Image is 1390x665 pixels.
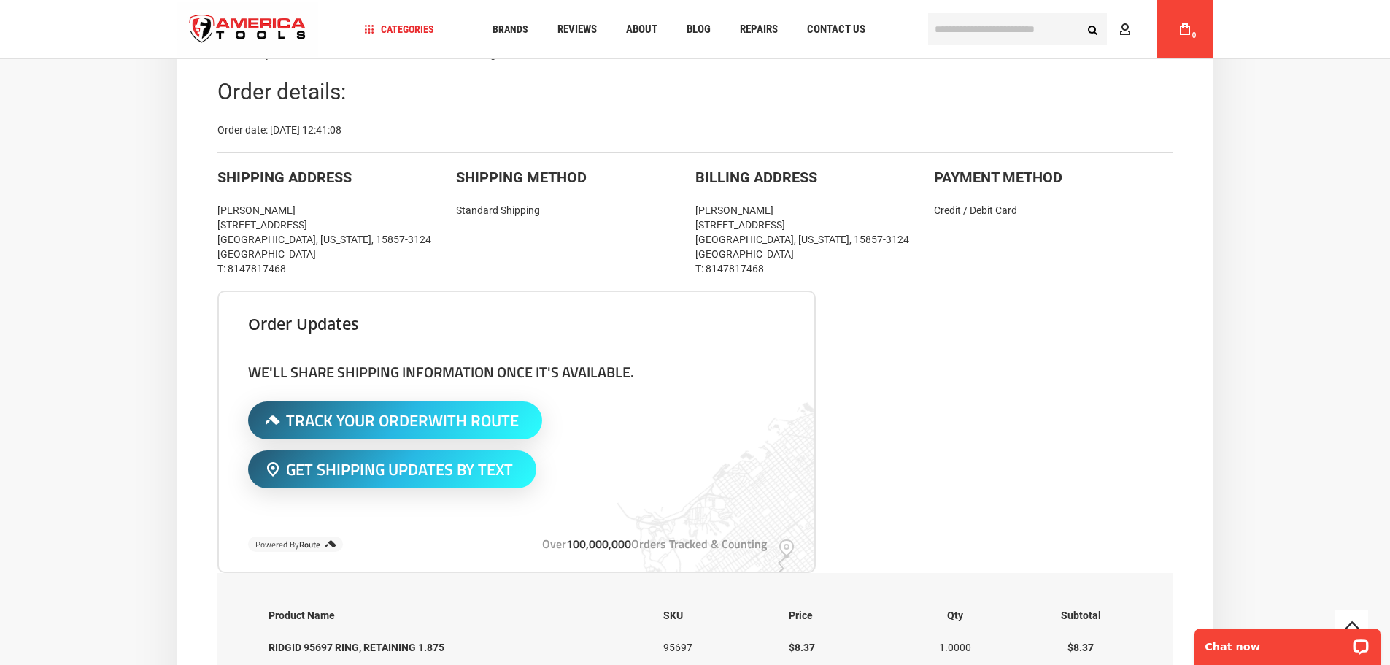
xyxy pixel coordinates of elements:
a: Contact Us [800,20,872,39]
a: Reviews [551,20,603,39]
img: America Tools [177,2,319,57]
span: 100,000,000 [566,535,631,553]
b: Route [299,538,320,550]
th: Qty [892,602,1018,629]
div: Credit / Debit Card [934,203,1173,218]
h4: We'll share shipping information once it's available. [248,363,785,381]
span: Reviews [557,24,597,35]
a: store logo [177,2,319,57]
span: Repairs [740,24,778,35]
th: Subtotal [1018,602,1143,629]
div: Shipping Address [217,167,457,188]
div: Payment Method [934,167,1173,188]
th: SKU [641,602,767,629]
iframe: LiveChat chat widget [1185,619,1390,665]
a: Categories [358,20,441,39]
div: [PERSON_NAME] [STREET_ADDRESS] [GEOGRAPHIC_DATA], [US_STATE], 15857-3124 [GEOGRAPHIC_DATA] T: 814... [217,203,457,276]
div: Order date: [DATE] 12:41:08 [217,123,1173,137]
a: Brands [486,20,535,39]
span: About [626,24,657,35]
small: Powered By [255,539,320,550]
span: Brands [493,24,528,34]
h3: Order updates [248,318,785,330]
span: Contact Us [807,24,865,35]
button: Get Shipping Updates By Text [248,450,536,488]
div: [PERSON_NAME] [STREET_ADDRESS] [GEOGRAPHIC_DATA], [US_STATE], 15857-3124 [GEOGRAPHIC_DATA] T: 814... [695,203,935,276]
div: Billing Address [695,167,935,188]
a: Repairs [733,20,784,39]
button: Search [1079,15,1107,43]
div: Over Orders Tracked & Counting [542,536,767,553]
th: Product Name [247,602,641,629]
span: 0 [1192,31,1197,39]
button: Track Your OrderWith Route [248,401,542,439]
span: Categories [364,24,434,34]
a: About [619,20,664,39]
span: Blog [687,24,711,35]
div: Standard Shipping [456,203,695,218]
span: With Route [428,408,519,433]
span: Get Shipping Updates By Text [286,461,513,477]
span: Track Your Order [286,412,519,428]
div: Order details: [217,77,1173,108]
th: Price [767,602,892,629]
div: Shipping Method [456,167,695,188]
a: Blog [680,20,717,39]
